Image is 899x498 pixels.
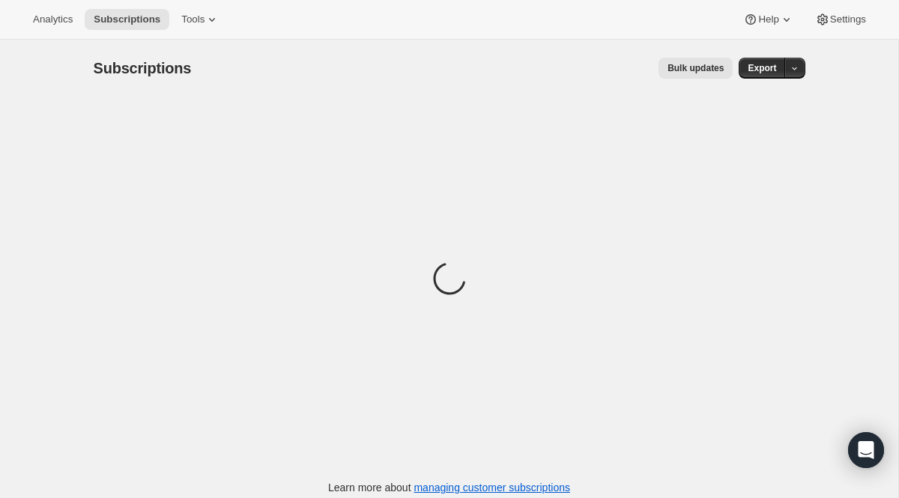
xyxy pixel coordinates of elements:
a: managing customer subscriptions [414,482,570,494]
span: Subscriptions [94,60,192,76]
span: Export [748,62,776,74]
span: Help [758,13,778,25]
button: Subscriptions [85,9,169,30]
span: Analytics [33,13,73,25]
span: Tools [181,13,205,25]
button: Analytics [24,9,82,30]
div: Open Intercom Messenger [848,432,884,468]
button: Settings [806,9,875,30]
button: Tools [172,9,228,30]
span: Bulk updates [668,62,724,74]
span: Settings [830,13,866,25]
span: Subscriptions [94,13,160,25]
p: Learn more about [328,480,570,495]
button: Export [739,58,785,79]
button: Help [734,9,802,30]
button: Bulk updates [659,58,733,79]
